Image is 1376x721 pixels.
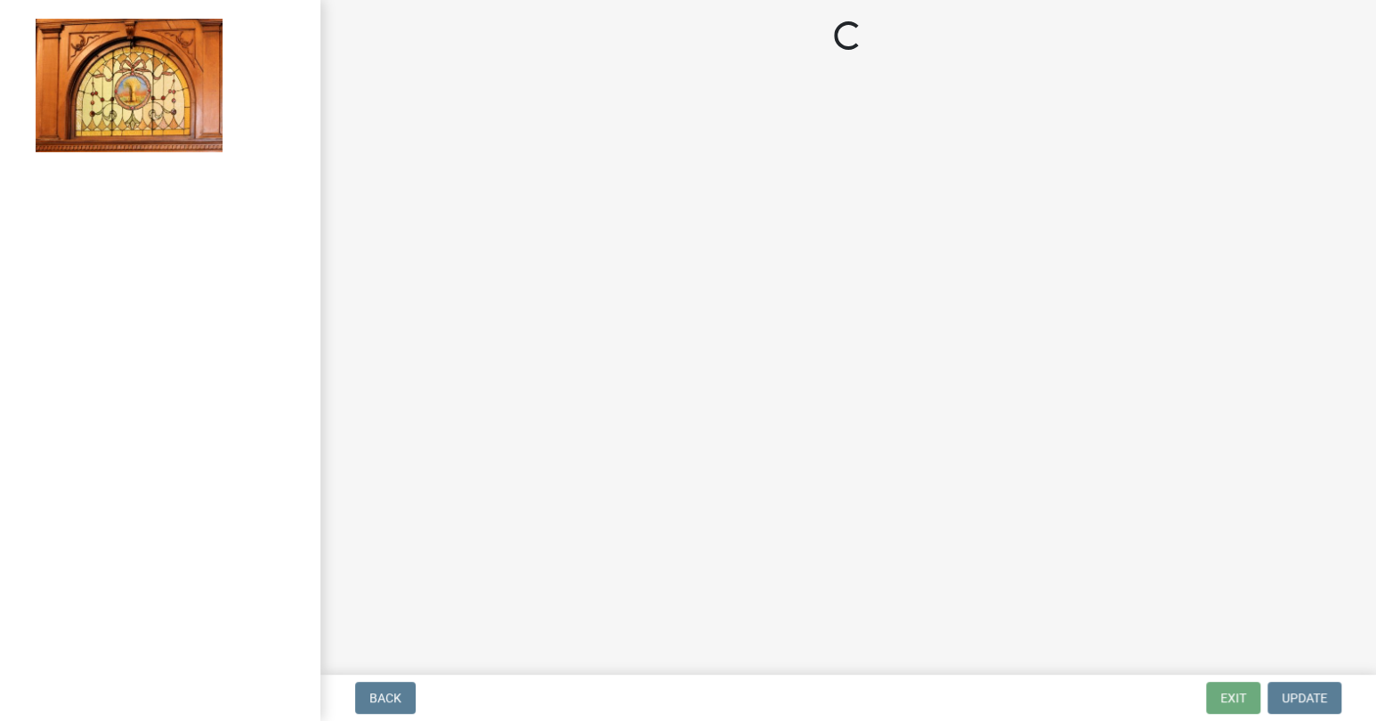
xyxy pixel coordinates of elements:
span: Back [369,691,401,705]
button: Back [355,682,416,714]
button: Update [1267,682,1341,714]
span: Update [1282,691,1327,705]
button: Exit [1206,682,1260,714]
img: Jasper County, Indiana [36,19,223,152]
